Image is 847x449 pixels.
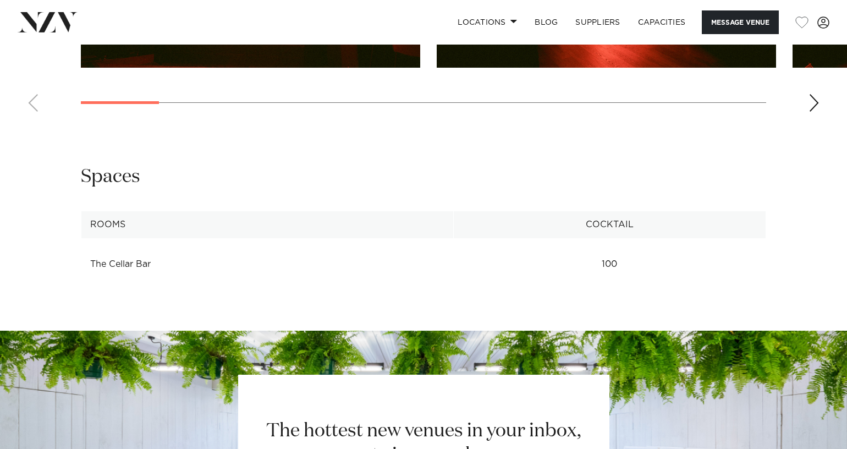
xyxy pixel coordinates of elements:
button: Message Venue [702,10,779,34]
th: Rooms [81,211,454,238]
a: Locations [449,10,526,34]
img: nzv-logo.png [18,12,78,32]
th: Cocktail [453,211,766,238]
h2: Spaces [81,165,140,189]
a: SUPPLIERS [566,10,629,34]
td: The Cellar Bar [81,251,454,278]
td: 100 [453,251,766,278]
a: BLOG [526,10,566,34]
a: Capacities [629,10,695,34]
